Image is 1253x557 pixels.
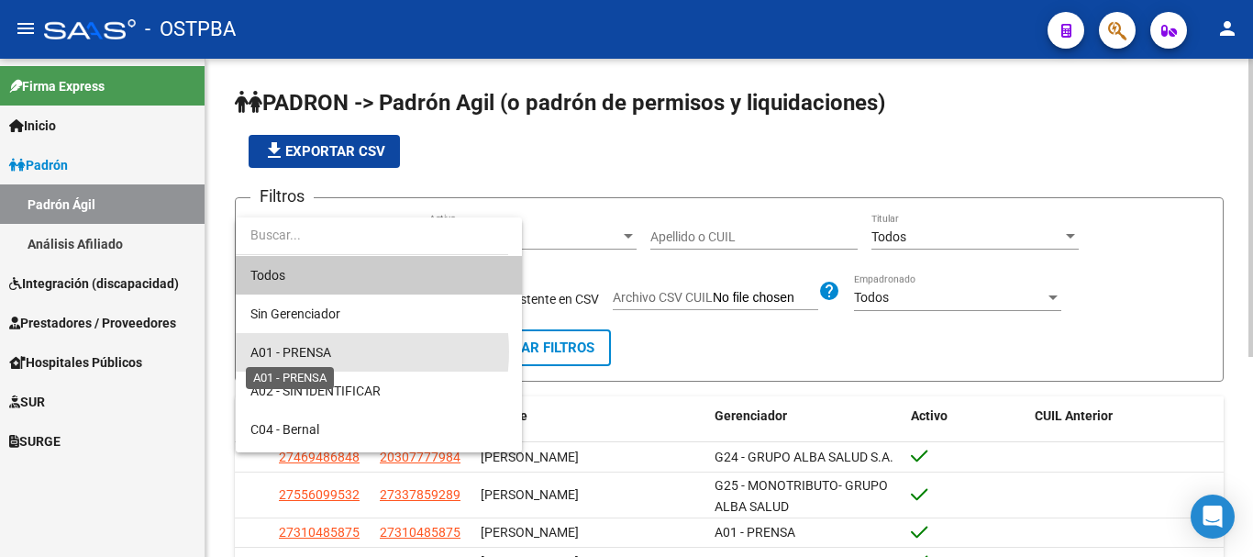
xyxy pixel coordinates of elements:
span: A02 - SIN IDENTIFICAR [250,384,381,398]
span: C04 - Bernal [250,422,319,437]
span: Todos [250,256,507,295]
span: A01 - PRENSA [250,345,331,360]
span: Sin Gerenciador [250,306,340,321]
div: Open Intercom Messenger [1191,495,1235,539]
input: dropdown search [236,216,508,254]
